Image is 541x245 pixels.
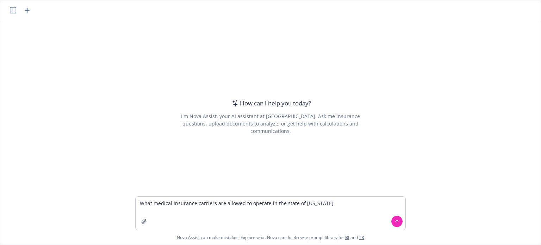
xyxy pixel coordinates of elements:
a: TR [359,234,364,240]
span: Nova Assist can make mistakes. Explore what Nova can do: Browse prompt library for and [3,230,538,245]
a: BI [345,234,349,240]
textarea: What medical insurance carriers are allowed to operate in the state of [US_STATE] [136,197,405,230]
div: How can I help you today? [230,99,311,108]
div: I'm Nova Assist, your AI assistant at [GEOGRAPHIC_DATA]. Ask me insurance questions, upload docum... [171,112,369,135]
